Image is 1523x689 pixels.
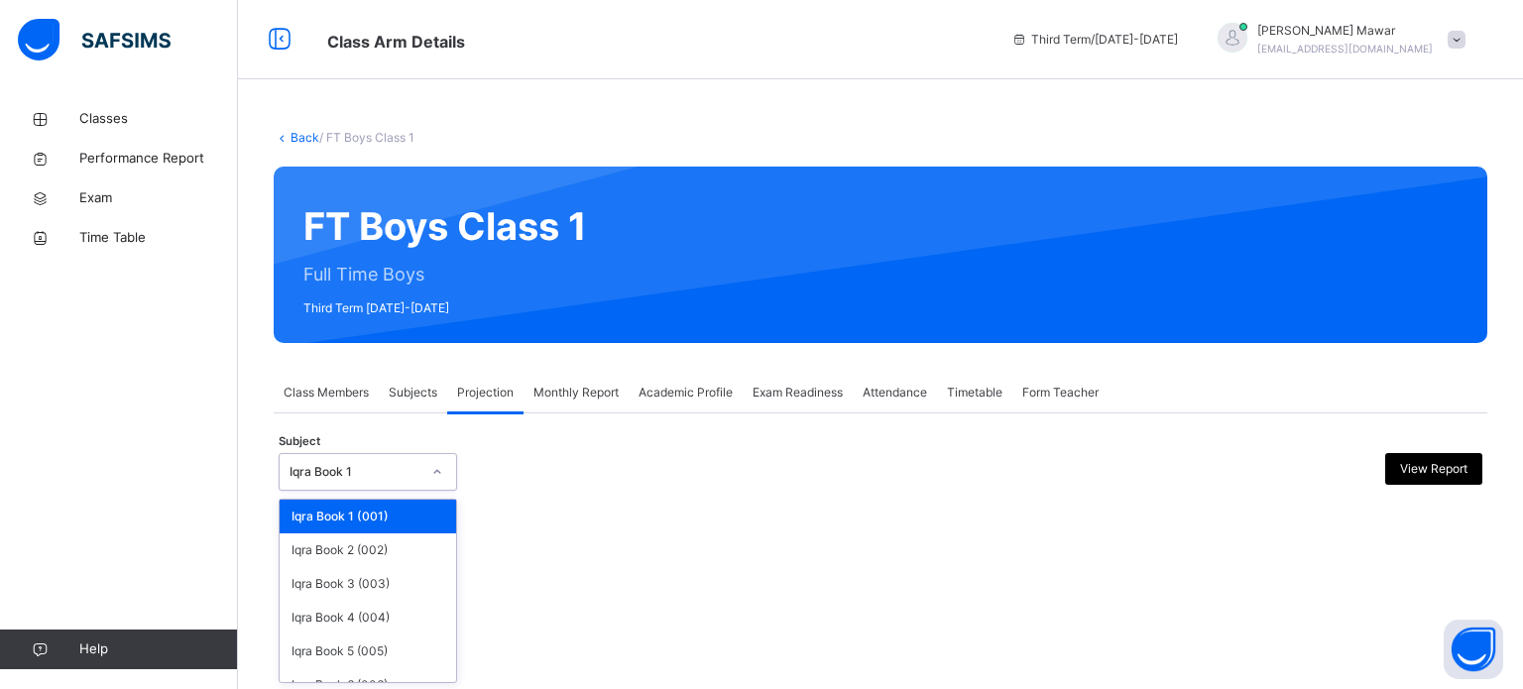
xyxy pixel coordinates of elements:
span: Monthly Report [533,384,619,402]
div: Iqra Book 2 (002) [280,533,456,567]
span: Exam [79,188,238,208]
span: Projection [457,384,514,402]
span: Performance Report [79,149,238,169]
span: Form Teacher [1022,384,1099,402]
span: [EMAIL_ADDRESS][DOMAIN_NAME] [1257,43,1433,55]
button: Open asap [1444,620,1503,679]
span: Academic Profile [639,384,733,402]
span: Class Members [284,384,369,402]
div: Iqra Book 5 (005) [280,634,456,668]
div: Iqra Book 4 (004) [280,601,456,634]
div: Iqra Book 1 (001) [280,500,456,533]
div: Hafiz AbdullahMawar [1198,22,1475,57]
span: Class Arm Details [327,32,465,52]
span: Exam Readiness [753,384,843,402]
span: Classes [79,109,238,129]
span: Attendance [863,384,927,402]
span: Time Table [79,228,238,248]
span: View Report [1400,460,1467,478]
img: safsims [18,19,171,60]
span: Subjects [389,384,437,402]
span: Timetable [947,384,1002,402]
span: [PERSON_NAME] Mawar [1257,22,1433,40]
a: Back [291,130,319,145]
div: Iqra Book 1 [290,463,420,481]
span: Help [79,639,237,659]
div: Iqra Book 3 (003) [280,567,456,601]
span: / FT Boys Class 1 [319,130,414,145]
span: Subject [279,433,320,450]
span: session/term information [1011,31,1178,49]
